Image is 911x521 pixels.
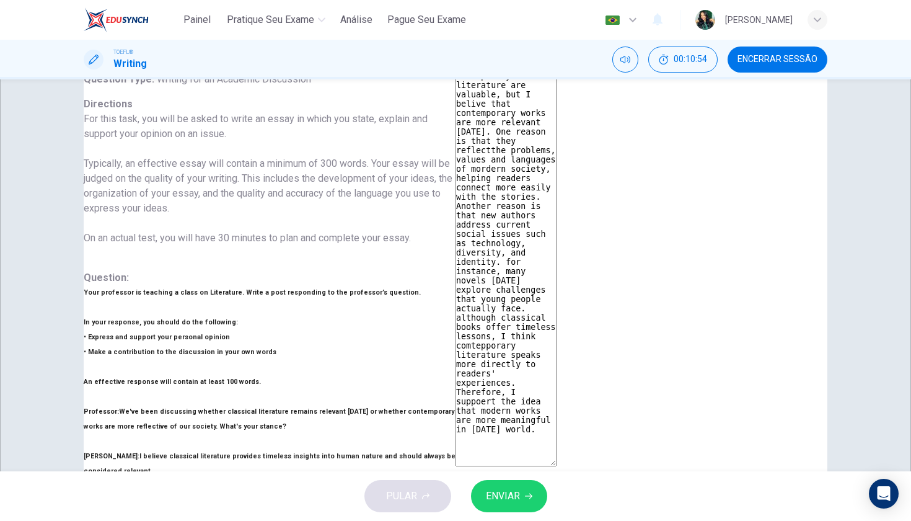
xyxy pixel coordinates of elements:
[648,47,718,73] div: Esconder
[177,9,217,31] button: Painel
[84,407,119,416] b: Professor:
[113,56,147,71] h1: Writing
[84,7,177,32] a: EduSynch logo
[84,7,149,32] img: EduSynch logo
[455,52,557,466] textarea: In my opinion both classical and comteporary literature are valuable, but I belive that contempor...
[84,97,455,260] h6: Directions
[227,12,314,27] span: Pratique seu exame
[84,112,455,246] p: For this task, you will be asked to write an essay in which you state, explain and support your o...
[183,12,211,27] span: Painel
[382,9,471,31] button: Pague Seu Exame
[335,9,377,31] button: Análise
[605,16,620,25] img: pt
[84,270,455,285] h6: Question :
[84,285,455,300] h6: Your professor is teaching a class on Literature. Write a post responding to the professor’s ques...
[387,12,466,27] span: Pague Seu Exame
[84,404,455,434] h6: We've been discussing whether classical literature remains relevant [DATE] or whether contemporar...
[869,479,899,509] div: Open Intercom Messenger
[471,480,547,512] button: ENVIAR
[612,47,638,73] div: Silenciar
[728,47,827,73] button: Encerrar Sessão
[455,471,557,486] h6: Word count :
[84,449,455,479] h6: I believe classical literature provides timeless insights into human nature and should always be ...
[648,47,718,73] button: 00:10:54
[340,12,372,27] span: Análise
[113,48,133,56] span: TOEFL®
[486,488,520,505] span: ENVIAR
[695,10,715,30] img: Profile picture
[737,55,817,65] span: Encerrar Sessão
[84,72,455,87] h6: Question Type :
[725,12,793,27] div: [PERSON_NAME]
[84,375,455,390] h6: An effective response will contain at least 100 words.
[674,55,707,65] span: 00:10:54
[222,9,330,31] button: Pratique seu exame
[84,452,139,460] b: [PERSON_NAME]:
[84,315,455,360] h6: In your response, you should do the following: • Express and support your personal opinion • Make...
